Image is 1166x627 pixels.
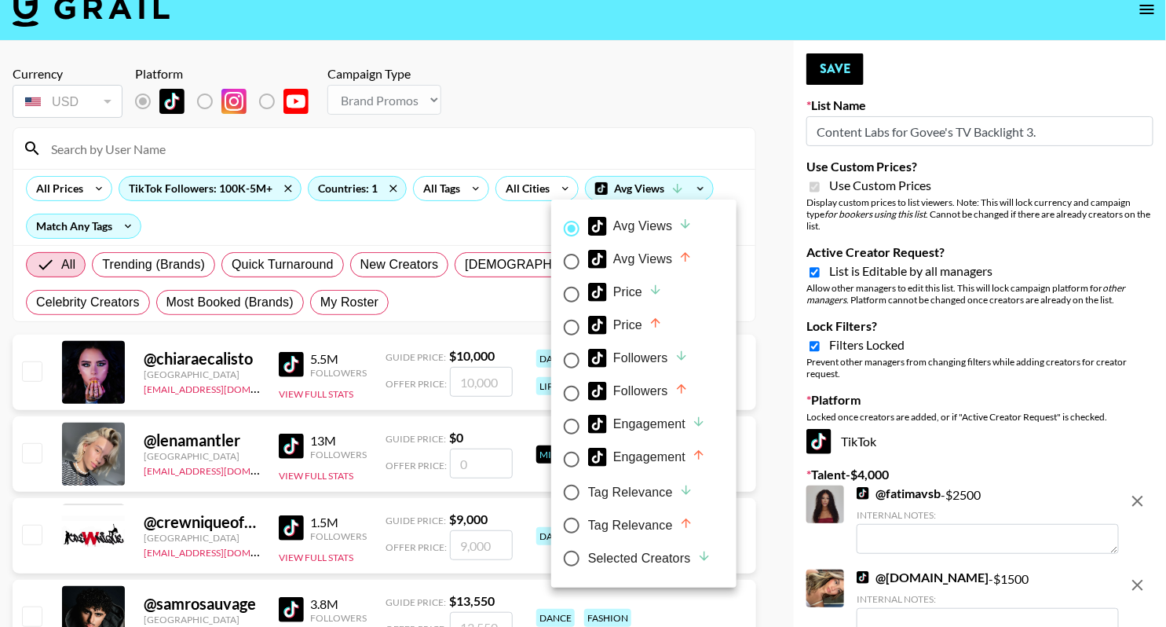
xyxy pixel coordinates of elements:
div: Selected Creators [588,549,711,568]
div: Followers [588,382,689,401]
div: Avg Views [588,250,693,269]
div: Price [588,316,663,335]
div: Tag Relevance [588,483,693,502]
div: Engagement [588,448,706,467]
div: Followers [588,349,689,368]
div: Price [588,283,663,302]
div: Engagement [588,415,706,434]
div: Tag Relevance [588,516,693,535]
div: Avg Views [588,217,693,236]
